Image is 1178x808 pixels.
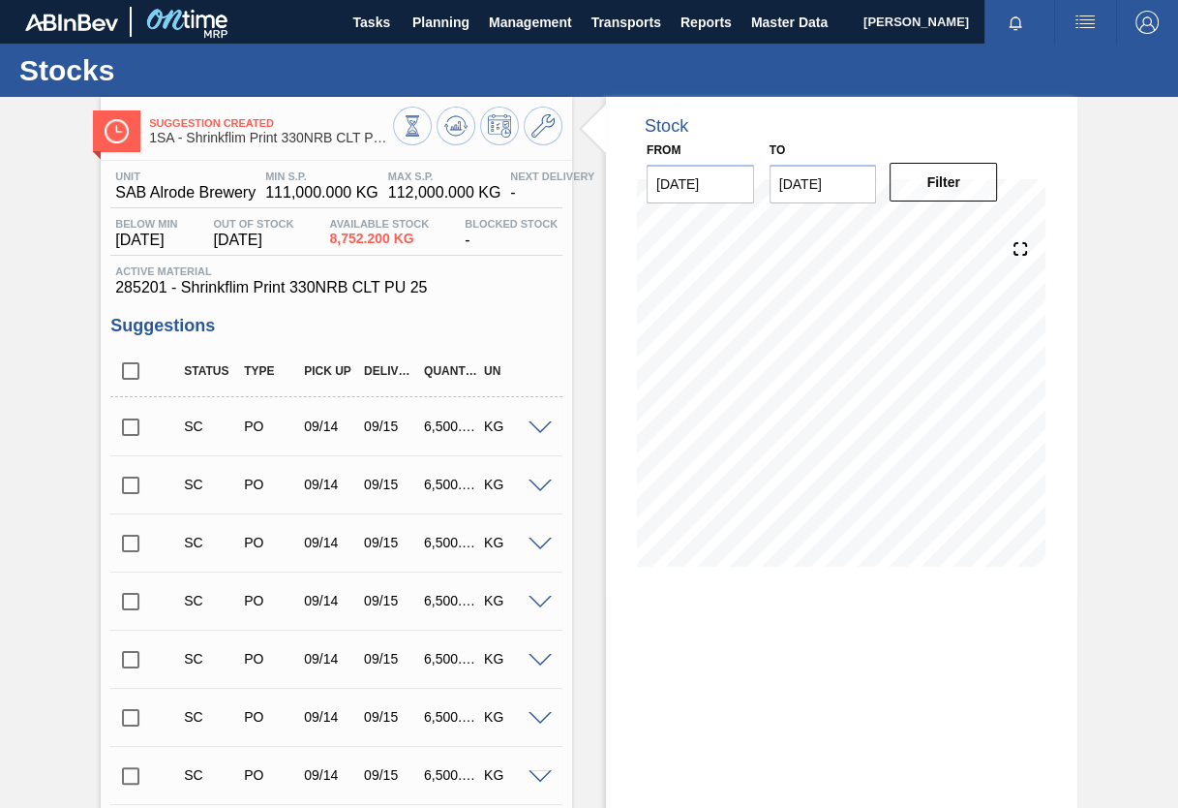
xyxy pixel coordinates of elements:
div: Purchase order [239,593,302,608]
span: Unit [115,171,256,182]
h3: Suggestions [110,316,562,336]
div: Purchase order [239,709,302,725]
span: Suggestion Created [149,117,393,129]
span: 112,000.000 KG [388,184,501,202]
div: 6,500.000 [419,709,482,725]
span: Active Material [115,265,558,277]
div: 6,500.000 [419,535,482,550]
div: 6,500.000 [419,767,482,783]
span: SAB Alrode Brewery [115,184,256,202]
input: mm/dd/yyyy [647,165,754,203]
span: Out Of Stock [213,218,293,230]
div: Suggestion Created [179,535,242,550]
div: Suggestion Created [179,593,242,608]
div: - [505,171,599,202]
span: MIN S.P. [265,171,378,182]
div: KG [479,419,542,434]
img: userActions [1073,11,1097,34]
div: 09/15/2025 [359,709,422,725]
div: KG [479,535,542,550]
div: 09/15/2025 [359,535,422,550]
span: Management [489,11,572,34]
span: 8,752.200 KG [329,232,429,246]
div: KG [479,593,542,608]
span: MAX S.P. [388,171,501,182]
div: Suggestion Created [179,651,242,667]
div: Pick up [299,364,362,378]
div: 09/14/2025 [299,767,362,783]
div: 6,500.000 [419,651,482,667]
span: [DATE] [115,232,177,249]
button: Notifications [984,9,1046,36]
span: Master Data [751,11,828,34]
div: Type [239,364,302,378]
div: UN [479,364,542,378]
span: Available Stock [329,218,429,230]
div: 09/14/2025 [299,593,362,608]
div: Suggestion Created [179,709,242,725]
label: From [647,143,680,157]
div: 6,500.000 [419,593,482,608]
button: Update Chart [437,107,475,145]
div: 09/14/2025 [299,709,362,725]
div: Purchase order [239,767,302,783]
div: KG [479,651,542,667]
input: mm/dd/yyyy [770,165,877,203]
span: 111,000.000 KG [265,184,378,202]
span: Tasks [350,11,393,34]
div: 09/15/2025 [359,651,422,667]
div: Purchase order [239,477,302,492]
span: Reports [680,11,732,34]
div: KG [479,767,542,783]
div: - [460,218,562,249]
span: Below Min [115,218,177,230]
img: Ícone [105,119,129,143]
div: 6,500.000 [419,477,482,492]
span: 1SA - Shrinkflim Print 330NRB CLT PU 25 [149,131,393,145]
div: Suggestion Created [179,767,242,783]
span: Transports [591,11,661,34]
label: to [770,143,785,157]
div: 09/15/2025 [359,419,422,434]
div: Delivery [359,364,422,378]
div: Purchase order [239,651,302,667]
div: Quantity [419,364,482,378]
div: 09/14/2025 [299,419,362,434]
span: [DATE] [213,232,293,249]
div: 09/14/2025 [299,535,362,550]
button: Stocks Overview [393,107,432,145]
span: Planning [412,11,469,34]
div: Purchase order [239,535,302,550]
span: Next Delivery [510,171,594,182]
span: Blocked Stock [465,218,558,230]
div: 09/14/2025 [299,477,362,492]
img: TNhmsLtSVTkK8tSr43FrP2fwEKptu5GPRR3wAAAABJRU5ErkJggg== [25,14,118,31]
div: KG [479,709,542,725]
div: 09/15/2025 [359,477,422,492]
div: 09/15/2025 [359,593,422,608]
div: KG [479,477,542,492]
div: 09/14/2025 [299,651,362,667]
div: Stock [645,116,688,137]
button: Schedule Inventory [480,107,519,145]
div: 6,500.000 [419,419,482,434]
span: 285201 - Shrinkflim Print 330NRB CLT PU 25 [115,279,558,296]
div: Suggestion Created [179,477,242,492]
img: Logout [1135,11,1159,34]
div: 09/15/2025 [359,767,422,783]
div: Purchase order [239,419,302,434]
button: Filter [890,163,997,202]
div: Status [179,364,242,378]
h1: Stocks [19,59,363,81]
button: Go to Master Data / General [524,107,562,145]
div: Suggestion Created [179,419,242,434]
